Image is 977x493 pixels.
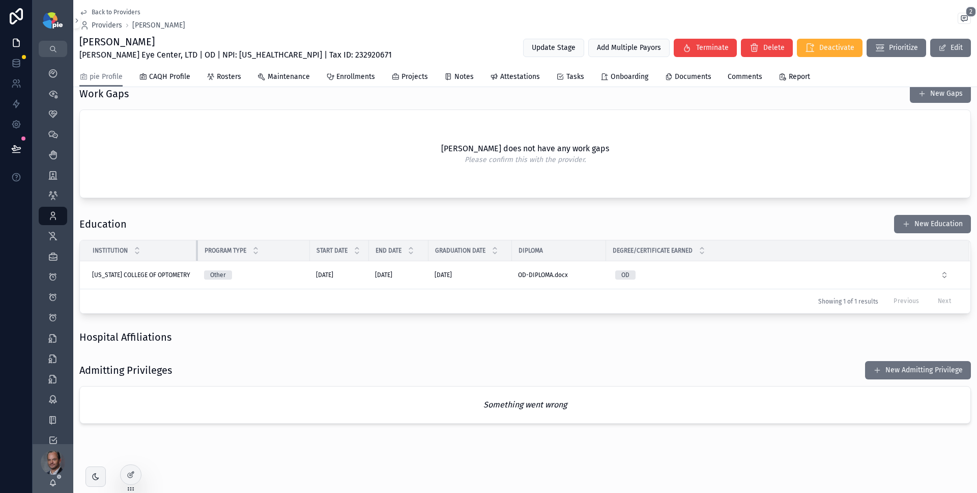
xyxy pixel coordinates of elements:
a: [PERSON_NAME] [132,20,185,31]
span: Institution [93,247,128,255]
button: Update Stage [523,39,584,57]
span: [DATE] [375,271,392,279]
a: Select Button [607,265,957,285]
button: 2 [958,13,971,26]
span: Documents [675,72,711,82]
a: Notes [444,68,474,88]
span: Add Multiple Payors [597,43,661,53]
a: [DATE] [375,271,422,279]
div: Other [210,270,226,280]
span: Attestations [500,72,540,82]
a: OD-DIPLOMA.docx [518,271,600,279]
span: Onboarding [611,72,648,82]
a: Maintenance [257,68,310,88]
span: Graduation Date [435,247,485,255]
a: Providers [79,20,122,31]
span: Notes [454,72,474,82]
a: Projects [391,68,428,88]
span: Prioritize [889,43,918,53]
button: Terminate [674,39,737,57]
a: Enrollments [326,68,375,88]
h2: [PERSON_NAME] does not have any work gaps [441,143,609,155]
span: Report [789,72,810,82]
span: Deactivate [819,43,854,53]
button: Deactivate [797,39,863,57]
button: Select Button [607,266,957,284]
span: Enrollments [336,72,375,82]
h1: Hospital Affiliations [79,330,171,344]
button: New Gaps [910,85,971,103]
a: Back to Providers [79,8,140,16]
span: .docx [553,271,568,279]
span: Update Stage [532,43,576,53]
span: Showing 1 of 1 results [818,297,878,306]
a: Documents [665,68,711,88]
a: Other [204,270,304,280]
span: [DATE] [435,271,452,279]
a: [US_STATE] COLLEGE OF OPTOMETRY [92,271,192,279]
button: New Education [894,215,971,233]
span: [DATE] [316,271,333,279]
h1: Admitting Privileges [79,363,172,377]
a: [DATE] [435,271,506,279]
img: App logo [43,12,63,29]
span: Comments [728,72,762,82]
em: Please confirm this with the provider. [465,155,586,165]
a: Attestations [490,68,540,88]
a: Onboarding [600,68,648,88]
button: Delete [741,39,793,57]
span: Terminate [696,43,729,53]
span: pie Profile [90,72,123,82]
h1: Education [79,217,127,231]
span: CAQH Profile [149,72,190,82]
h1: [PERSON_NAME] [79,35,392,49]
span: OD-DIPLOMA [518,271,553,279]
a: pie Profile [79,68,123,87]
button: New Admitting Privilege [865,361,971,379]
span: Back to Providers [92,8,140,16]
button: Add Multiple Payors [588,39,670,57]
a: Comments [728,68,762,88]
div: OD [621,270,629,280]
span: 2 [966,7,976,17]
span: End Date [376,247,401,255]
button: Edit [930,39,971,57]
span: Degree/Certificate Earned [613,247,693,255]
a: CAQH Profile [139,68,190,88]
span: Rosters [217,72,241,82]
span: Maintenance [268,72,310,82]
span: [US_STATE] COLLEGE OF OPTOMETRY [92,271,190,279]
a: Rosters [207,68,241,88]
span: Providers [92,20,122,31]
span: [PERSON_NAME] Eye Center, LTD | OD | NPI: [US_HEALTHCARE_NPI] | Tax ID: 232920671 [79,49,392,61]
span: Delete [763,43,785,53]
span: Start Date [317,247,348,255]
div: scrollable content [33,57,73,444]
a: [DATE] [316,271,363,279]
span: Projects [401,72,428,82]
span: Diploma [519,247,543,255]
a: Tasks [556,68,584,88]
a: Report [779,68,810,88]
em: Something went wrong [483,399,567,411]
span: Tasks [566,72,584,82]
h1: Work Gaps [79,87,129,101]
button: Prioritize [867,39,926,57]
span: Program Type [205,247,246,255]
